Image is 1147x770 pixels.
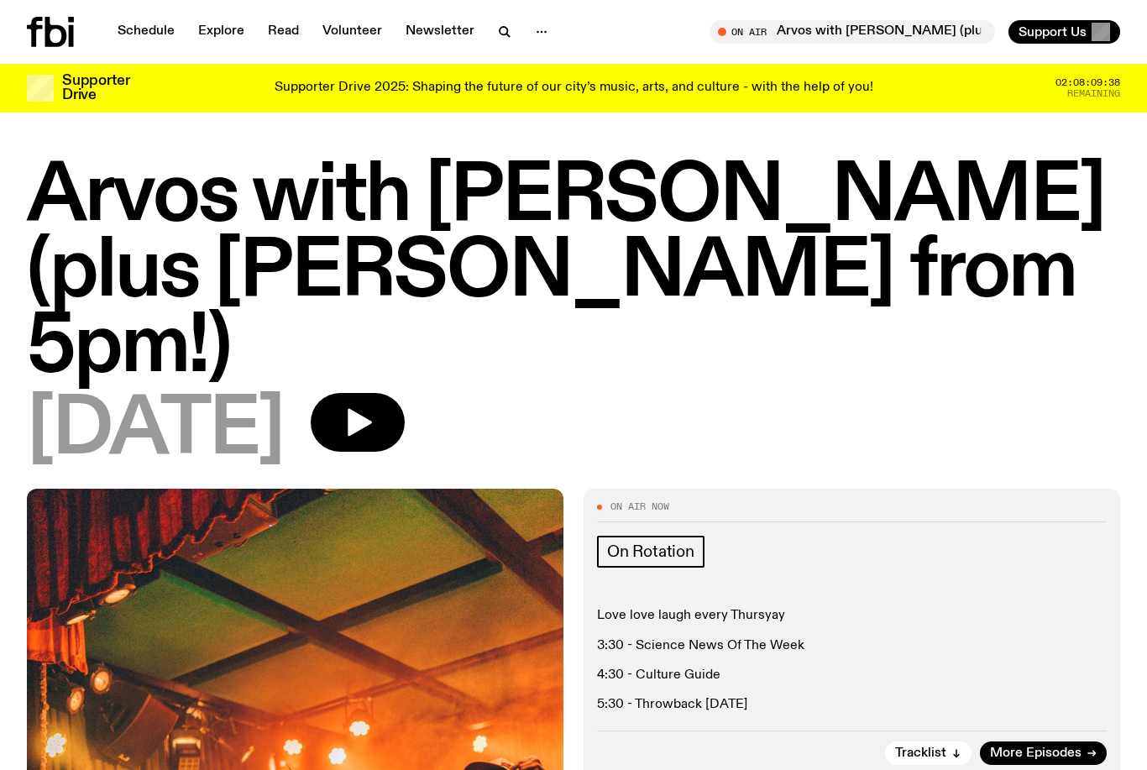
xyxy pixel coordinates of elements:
h1: Arvos with [PERSON_NAME] (plus [PERSON_NAME] from 5pm!) [27,160,1120,386]
p: Supporter Drive 2025: Shaping the future of our city’s music, arts, and culture - with the help o... [275,81,873,96]
a: Explore [188,20,254,44]
span: [DATE] [27,393,284,469]
p: 3:30 - Science News Of The Week [597,638,1107,654]
a: Schedule [107,20,185,44]
span: On Rotation [607,542,694,561]
p: 4:30 - Culture Guide [597,668,1107,684]
span: Tracklist [895,747,946,760]
span: More Episodes [990,747,1082,760]
a: Volunteer [312,20,392,44]
a: On Rotation [597,536,704,568]
p: Love love laugh every Thursyay [597,608,1107,624]
a: Read [258,20,309,44]
span: On Air Now [610,502,669,511]
button: Support Us [1008,20,1120,44]
span: Remaining [1067,89,1120,98]
span: 02:08:09:38 [1055,78,1120,87]
p: 5:30 - Throwback [DATE] [597,697,1107,713]
button: Tracklist [885,741,972,765]
a: More Episodes [980,741,1107,765]
a: Newsletter [395,20,484,44]
h3: Supporter Drive [62,74,129,102]
span: Support Us [1019,24,1087,39]
button: On AirArvos with [PERSON_NAME] (plus [PERSON_NAME] from 5pm!) [710,20,995,44]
